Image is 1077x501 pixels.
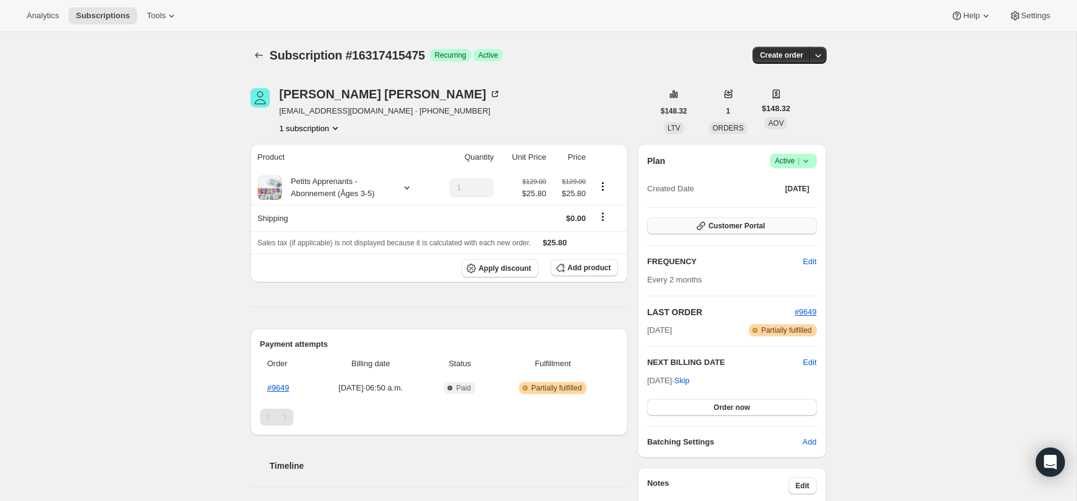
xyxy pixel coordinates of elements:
[785,184,810,194] span: [DATE]
[260,350,314,377] th: Order
[250,88,270,107] span: Maude Plante
[432,358,488,370] span: Status
[1002,7,1058,24] button: Settings
[647,155,665,167] h2: Plan
[317,358,425,370] span: Billing date
[280,122,341,134] button: Product actions
[647,275,702,284] span: Every 2 months
[554,188,586,200] span: $25.80
[654,103,694,120] button: $148.32
[796,252,824,271] button: Edit
[258,176,282,200] img: product img
[647,376,689,385] span: [DATE] ·
[647,183,694,195] span: Created Date
[550,144,589,171] th: Price
[260,338,619,350] h2: Payment attempts
[566,214,586,223] span: $0.00
[803,356,816,369] button: Edit
[280,105,501,117] span: [EMAIL_ADDRESS][DOMAIN_NAME] · [PHONE_NUMBER]
[282,176,391,200] div: Petits Apprenants - Abonnement (Âges 3-5)
[647,477,788,494] h3: Notes
[788,477,817,494] button: Edit
[674,375,689,387] span: Skip
[551,259,618,276] button: Add product
[647,436,802,448] h6: Batching Settings
[963,11,979,21] span: Help
[647,324,672,336] span: [DATE]
[794,306,816,318] button: #9649
[495,358,611,370] span: Fulfillment
[719,103,737,120] button: 1
[761,325,811,335] span: Partially fulfilled
[461,259,538,278] button: Apply discount
[944,7,999,24] button: Help
[562,178,586,185] small: $129.00
[796,481,810,491] span: Edit
[260,409,619,426] nav: Pagination
[647,217,816,234] button: Customer Portal
[1021,11,1050,21] span: Settings
[531,383,582,393] span: Partially fulfilled
[250,47,267,64] button: Subscriptions
[803,256,816,268] span: Edit
[432,144,497,171] th: Quantity
[478,50,498,60] span: Active
[478,264,531,273] span: Apply discount
[435,50,466,60] span: Recurring
[593,210,612,223] button: Shipping actions
[270,460,628,472] h2: Timeline
[543,238,567,247] span: $25.80
[76,11,130,21] span: Subscriptions
[69,7,137,24] button: Subscriptions
[147,11,166,21] span: Tools
[19,7,66,24] button: Analytics
[714,403,750,412] span: Order now
[317,382,425,394] span: [DATE] · 06:50 a.m.
[661,106,687,116] span: $148.32
[497,144,549,171] th: Unit Price
[267,383,289,392] a: #9649
[802,436,816,448] span: Add
[797,156,799,166] span: |
[258,239,531,247] span: Sales tax (if applicable) is not displayed because it is calculated with each new order.
[794,307,816,316] a: #9649
[713,124,743,132] span: ORDERS
[778,180,817,197] button: [DATE]
[726,106,730,116] span: 1
[647,399,816,416] button: Order now
[775,155,812,167] span: Active
[647,256,803,268] h2: FREQUENCY
[456,383,471,393] span: Paid
[1036,448,1065,477] div: Open Intercom Messenger
[768,119,783,128] span: AOV
[593,180,612,193] button: Product actions
[647,356,803,369] h2: NEXT BILLING DATE
[250,144,433,171] th: Product
[522,188,546,200] span: $25.80
[280,88,501,100] div: [PERSON_NAME] [PERSON_NAME]
[668,124,680,132] span: LTV
[647,306,794,318] h2: LAST ORDER
[27,11,59,21] span: Analytics
[139,7,185,24] button: Tools
[795,432,824,452] button: Add
[708,221,765,231] span: Customer Portal
[522,178,546,185] small: $129.00
[753,47,810,64] button: Create order
[270,49,425,62] span: Subscription #16317415475
[250,205,433,231] th: Shipping
[568,263,611,273] span: Add product
[667,371,697,390] button: Skip
[760,50,803,60] span: Create order
[762,103,790,115] span: $148.32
